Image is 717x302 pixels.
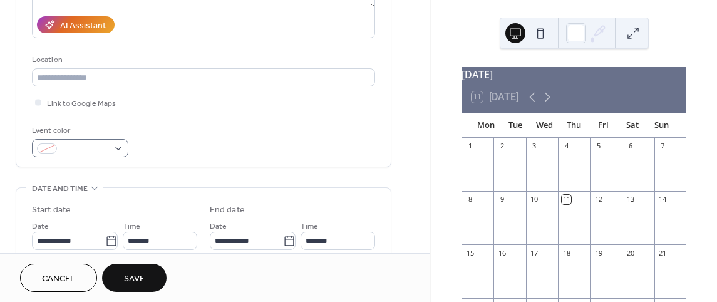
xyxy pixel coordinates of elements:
span: Save [124,273,145,286]
div: Mon [472,113,501,138]
div: Thu [559,113,589,138]
div: 21 [658,248,668,258]
button: Save [102,264,167,292]
span: Date and time [32,182,88,195]
div: 4 [562,142,571,151]
div: Location [32,53,373,66]
div: 7 [658,142,668,151]
div: 1 [465,142,475,151]
span: Time [301,220,318,233]
button: AI Assistant [37,16,115,33]
div: Sun [647,113,676,138]
div: Fri [589,113,618,138]
div: 16 [497,248,507,258]
div: 8 [465,195,475,204]
div: 6 [626,142,635,151]
div: Sat [618,113,647,138]
div: AI Assistant [60,19,106,33]
span: Date [32,220,49,233]
div: 17 [530,248,539,258]
span: Date [210,220,227,233]
div: 3 [530,142,539,151]
div: Tue [501,113,530,138]
div: 19 [594,248,603,258]
span: Cancel [42,273,75,286]
div: Start date [32,204,71,217]
div: 14 [658,195,668,204]
div: 18 [562,248,571,258]
div: 15 [465,248,475,258]
div: 10 [530,195,539,204]
div: 13 [626,195,635,204]
span: Link to Google Maps [47,97,116,110]
div: 5 [594,142,603,151]
span: Time [123,220,140,233]
div: Wed [530,113,559,138]
div: 20 [626,248,635,258]
div: 12 [594,195,603,204]
div: End date [210,204,245,217]
div: Event color [32,124,126,137]
div: 9 [497,195,507,204]
button: Cancel [20,264,97,292]
div: 2 [497,142,507,151]
div: 11 [562,195,571,204]
div: [DATE] [462,67,686,82]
